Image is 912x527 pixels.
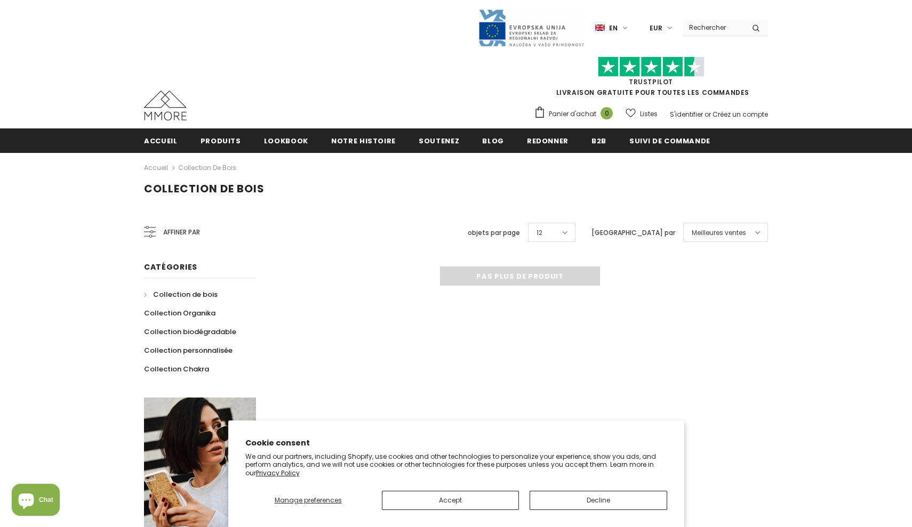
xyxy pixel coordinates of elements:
[201,128,241,152] a: Produits
[713,110,768,119] a: Créez un compte
[609,23,618,34] span: en
[144,364,209,374] span: Collection Chakra
[144,128,178,152] a: Accueil
[419,136,459,146] span: soutenez
[549,109,596,119] span: Panier d'achat
[468,228,520,238] label: objets par page
[144,360,209,378] a: Collection Chakra
[144,136,178,146] span: Accueil
[144,341,233,360] a: Collection personnalisée
[534,61,768,97] span: LIVRAISON GRATUITE POUR TOUTES LES COMMANDES
[601,107,613,119] span: 0
[144,91,187,120] img: Cas MMORE
[256,468,300,477] a: Privacy Policy
[144,161,168,174] a: Accueil
[478,9,585,47] img: Javni Razpis
[591,136,606,146] span: B2B
[705,110,711,119] span: or
[144,181,265,196] span: Collection de bois
[144,304,215,322] a: Collection Organika
[144,285,218,304] a: Collection de bois
[650,23,662,34] span: EUR
[683,20,744,35] input: Search Site
[245,437,667,449] h2: Cookie consent
[201,136,241,146] span: Produits
[144,327,236,337] span: Collection biodégradable
[144,308,215,318] span: Collection Organika
[419,128,459,152] a: soutenez
[537,228,542,238] span: 12
[144,322,236,341] a: Collection biodégradable
[692,228,746,238] span: Meilleures ventes
[527,136,569,146] span: Redonner
[478,23,585,32] a: Javni Razpis
[331,136,396,146] span: Notre histoire
[264,136,308,146] span: Lookbook
[144,262,197,272] span: Catégories
[245,491,371,510] button: Manage preferences
[595,23,605,33] img: i-lang-1.png
[629,77,673,86] a: TrustPilot
[144,345,233,355] span: Collection personnalisée
[245,452,667,477] p: We and our partners, including Shopify, use cookies and other technologies to personalize your ex...
[591,128,606,152] a: B2B
[178,163,236,172] a: Collection de bois
[153,289,218,299] span: Collection de bois
[482,136,504,146] span: Blog
[163,226,200,238] span: Affiner par
[482,128,504,152] a: Blog
[9,484,63,518] inbox-online-store-chat: Shopify online store chat
[382,491,519,510] button: Accept
[264,128,308,152] a: Lookbook
[670,110,703,119] a: S'identifier
[640,109,658,119] span: Listes
[331,128,396,152] a: Notre histoire
[629,128,710,152] a: Suivi de commande
[530,491,667,510] button: Decline
[591,228,675,238] label: [GEOGRAPHIC_DATA] par
[534,106,618,122] a: Panier d'achat 0
[275,496,342,505] span: Manage preferences
[629,136,710,146] span: Suivi de commande
[598,56,705,77] img: Faites confiance aux étoiles pilotes
[626,104,658,123] a: Listes
[527,128,569,152] a: Redonner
